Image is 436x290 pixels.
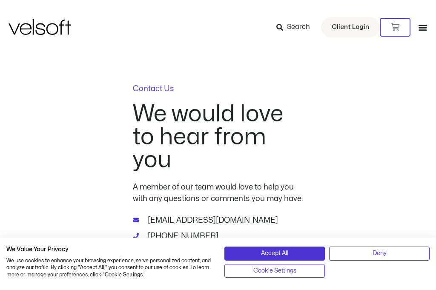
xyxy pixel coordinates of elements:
[9,19,71,35] img: Velsoft Training Materials
[373,249,387,258] span: Deny
[329,247,430,260] button: Deny all cookies
[6,257,212,279] p: We use cookies to enhance your browsing experience, serve personalized content, and analyze our t...
[133,215,303,226] a: [EMAIL_ADDRESS][DOMAIN_NAME]
[253,266,296,276] span: Cookie Settings
[224,247,325,260] button: Accept all cookies
[133,103,303,172] h2: We would love to hear from you
[146,215,278,226] span: [EMAIL_ADDRESS][DOMAIN_NAME]
[6,246,212,253] h2: We Value Your Privacy
[332,22,369,33] span: Client Login
[276,20,316,34] a: Search
[133,85,303,93] p: Contact Us
[287,22,310,33] span: Search
[261,249,288,258] span: Accept All
[133,181,303,204] p: A member of our team would love to help you with any questions or comments you may have.
[418,23,427,32] div: Menu Toggle
[321,17,380,37] a: Client Login
[224,264,325,278] button: Adjust cookie preferences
